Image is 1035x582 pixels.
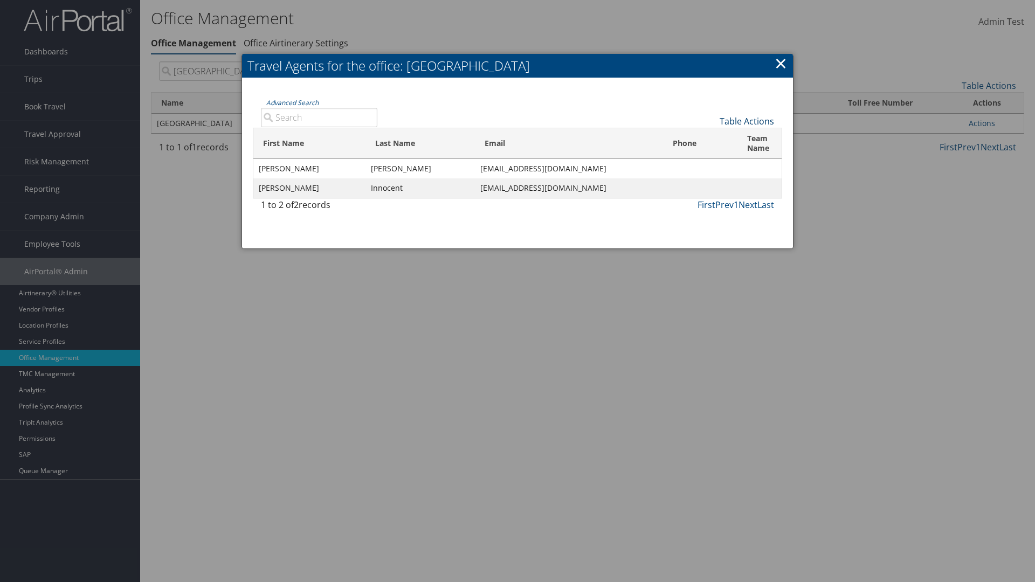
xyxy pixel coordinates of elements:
[775,52,787,74] a: ×
[757,199,774,211] a: Last
[698,199,715,211] a: First
[739,199,757,211] a: Next
[365,128,475,159] th: Last Name: activate to sort column ascending
[261,108,377,127] input: Advanced Search
[242,54,793,78] h2: Travel Agents for the office: [GEOGRAPHIC_DATA]
[737,128,782,159] th: Team Name: activate to sort column ascending
[475,128,663,159] th: Email: activate to sort column ascending
[253,159,365,178] td: [PERSON_NAME]
[253,178,365,198] td: [PERSON_NAME]
[663,128,737,159] th: Phone: activate to sort column ascending
[261,198,377,217] div: 1 to 2 of records
[475,159,663,178] td: [EMAIL_ADDRESS][DOMAIN_NAME]
[720,115,774,127] a: Table Actions
[475,178,663,198] td: [EMAIL_ADDRESS][DOMAIN_NAME]
[365,159,475,178] td: [PERSON_NAME]
[734,199,739,211] a: 1
[253,128,365,159] th: First Name: activate to sort column descending
[365,178,475,198] td: Innocent
[715,199,734,211] a: Prev
[266,98,319,107] a: Advanced Search
[294,199,299,211] span: 2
